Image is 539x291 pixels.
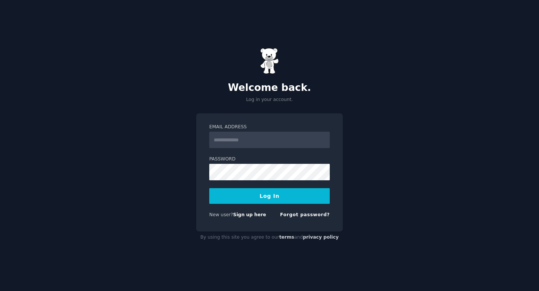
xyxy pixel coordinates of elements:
[209,212,233,217] span: New user?
[209,188,330,204] button: Log In
[233,212,266,217] a: Sign up here
[209,156,330,163] label: Password
[196,232,343,243] div: By using this site you agree to our and
[196,97,343,103] p: Log in your account.
[209,124,330,131] label: Email Address
[280,212,330,217] a: Forgot password?
[303,235,339,240] a: privacy policy
[260,48,279,74] img: Gummy Bear
[196,82,343,94] h2: Welcome back.
[279,235,294,240] a: terms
